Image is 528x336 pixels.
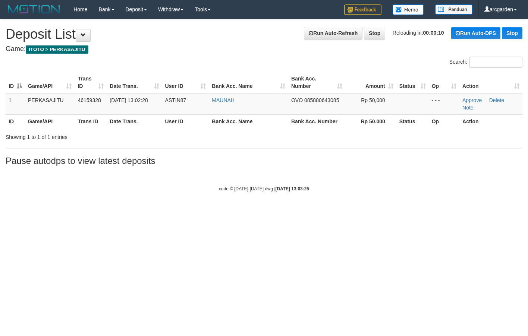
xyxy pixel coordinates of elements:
[429,114,459,128] th: Op
[6,27,522,42] h1: Deposit List
[212,97,235,103] a: MAUNAH
[26,45,88,54] span: ITOTO > PERKASAJITU
[393,30,444,36] span: Reloading in:
[462,97,482,103] a: Approve
[288,114,345,128] th: Bank Acc. Number
[6,156,522,166] h3: Pause autodps to view latest deposits
[6,114,25,128] th: ID
[304,97,339,103] span: Copy 085880643085 to clipboard
[288,72,345,93] th: Bank Acc. Number: activate to sort column ascending
[110,97,148,103] span: [DATE] 13:02:28
[165,97,186,103] span: ASTIN87
[25,72,75,93] th: Game/API: activate to sort column ascending
[6,93,25,115] td: 1
[107,114,162,128] th: Date Trans.
[502,27,522,39] a: Stop
[6,4,62,15] img: MOTION_logo.png
[361,97,385,103] span: Rp 50,000
[25,93,75,115] td: PERKASAJITU
[304,27,362,39] a: Run Auto-Refresh
[345,72,396,93] th: Amount: activate to sort column ascending
[435,4,472,15] img: panduan.png
[6,72,25,93] th: ID: activate to sort column descending
[344,4,381,15] img: Feedback.jpg
[75,114,107,128] th: Trans ID
[162,72,209,93] th: User ID: activate to sort column ascending
[396,114,429,128] th: Status
[345,114,396,128] th: Rp 50.000
[364,27,385,39] a: Stop
[423,30,444,36] strong: 00:00:10
[276,186,309,191] strong: [DATE] 13:03:25
[78,97,101,103] span: 46159328
[449,57,522,68] label: Search:
[291,97,303,103] span: OVO
[462,105,474,111] a: Note
[429,72,459,93] th: Op: activate to sort column ascending
[6,130,214,141] div: Showing 1 to 1 of 1 entries
[459,72,522,93] th: Action: activate to sort column ascending
[162,114,209,128] th: User ID
[219,186,309,191] small: code © [DATE]-[DATE] dwg |
[429,93,459,115] td: - - -
[6,45,522,53] h4: Game:
[489,97,504,103] a: Delete
[209,72,288,93] th: Bank Acc. Name: activate to sort column ascending
[459,114,522,128] th: Action
[209,114,288,128] th: Bank Acc. Name
[396,72,429,93] th: Status: activate to sort column ascending
[469,57,522,68] input: Search:
[107,72,162,93] th: Date Trans.: activate to sort column ascending
[393,4,424,15] img: Button%20Memo.svg
[25,114,75,128] th: Game/API
[75,72,107,93] th: Trans ID: activate to sort column ascending
[451,27,500,39] a: Run Auto-DPS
